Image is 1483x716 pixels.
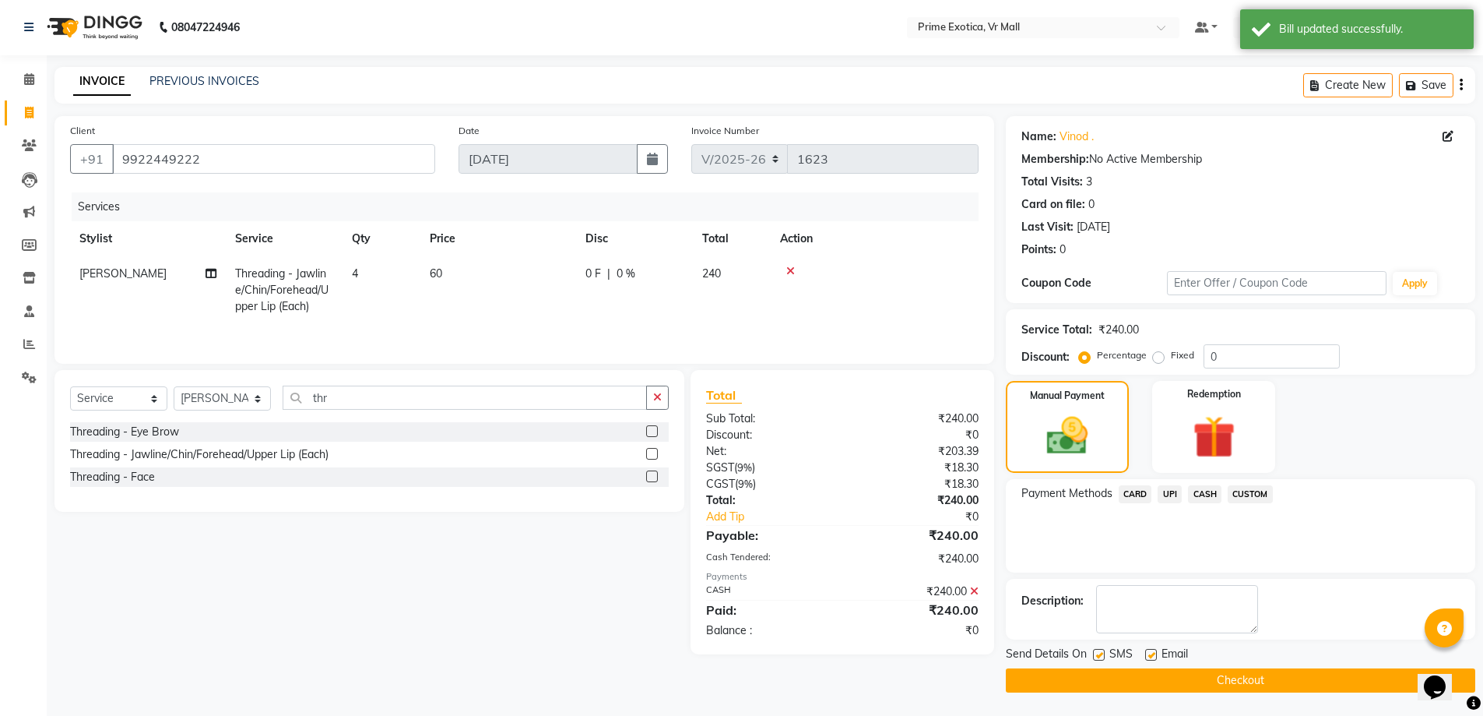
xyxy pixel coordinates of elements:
span: Payment Methods [1021,485,1112,502]
div: ₹18.30 [842,476,990,492]
span: 60 [430,266,442,280]
div: Payable: [694,526,842,545]
div: ( ) [694,460,842,476]
input: Search by Name/Mobile/Email/Code [112,144,435,174]
div: Total: [694,492,842,509]
span: | [607,266,610,282]
div: ₹240.00 [842,584,990,600]
div: ₹240.00 [842,551,990,567]
button: Create New [1303,73,1393,97]
span: 9% [738,478,753,490]
div: Threading - Face [70,469,155,485]
div: Threading - Eye Brow [70,424,179,440]
div: ₹0 [842,623,990,639]
label: Fixed [1171,348,1194,362]
div: Total Visits: [1021,174,1083,190]
div: ₹0 [867,509,990,525]
span: SMS [1109,646,1133,665]
span: Total [706,387,742,404]
button: +91 [70,144,114,174]
div: ₹240.00 [842,411,990,427]
span: 9% [737,461,752,474]
div: ₹240.00 [842,492,990,509]
img: logo [40,5,146,49]
div: ₹0 [842,427,990,443]
div: Paid: [694,601,842,619]
div: Discount: [1021,349,1070,365]
label: Invoice Number [691,124,759,138]
a: Add Tip [694,509,866,525]
label: Redemption [1187,387,1241,401]
span: Send Details On [1006,646,1087,665]
img: _cash.svg [1034,412,1101,460]
b: 08047224946 [171,5,240,49]
iframe: chat widget [1418,654,1467,700]
div: Card on file: [1021,196,1085,213]
span: 4 [352,266,358,280]
div: 0 [1088,196,1095,213]
button: Checkout [1006,668,1475,693]
span: Email [1161,646,1188,665]
div: CASH [694,584,842,600]
div: Discount: [694,427,842,443]
div: Name: [1021,129,1056,145]
span: UPI [1158,485,1182,503]
a: INVOICE [73,68,131,96]
th: Disc [576,221,693,256]
span: 0 % [617,266,635,282]
button: Save [1399,73,1453,97]
button: Apply [1393,272,1437,295]
div: ₹240.00 [842,601,990,619]
th: Action [771,221,979,256]
div: 3 [1086,174,1092,190]
label: Percentage [1097,348,1147,362]
span: CGST [706,477,735,491]
div: ( ) [694,476,842,492]
a: Vinod . [1060,129,1094,145]
label: Manual Payment [1030,389,1105,403]
div: 0 [1060,242,1066,258]
div: Net: [694,443,842,460]
div: No Active Membership [1021,151,1460,168]
div: Balance : [694,623,842,639]
div: Cash Tendered: [694,551,842,567]
label: Date [459,124,480,138]
div: ₹240.00 [1098,322,1139,338]
div: Description: [1021,593,1084,609]
span: 240 [702,266,721,280]
span: [PERSON_NAME] [79,266,167,280]
input: Enter Offer / Coupon Code [1167,271,1386,295]
div: Membership: [1021,151,1089,168]
div: Bill updated successfully. [1279,21,1462,37]
div: Threading - Jawline/Chin/Forehead/Upper Lip (Each) [70,446,329,463]
div: Services [72,192,990,221]
a: PREVIOUS INVOICES [149,74,259,88]
div: Coupon Code [1021,275,1168,291]
th: Service [226,221,343,256]
img: _gift.svg [1179,411,1249,464]
div: Service Total: [1021,322,1092,338]
span: SGST [706,460,734,474]
div: Sub Total: [694,411,842,427]
input: Search or Scan [283,386,647,410]
div: Payments [706,570,978,584]
span: Threading - Jawline/Chin/Forehead/Upper Lip (Each) [235,266,329,313]
th: Total [693,221,771,256]
div: ₹240.00 [842,526,990,545]
th: Qty [343,221,420,256]
th: Stylist [70,221,226,256]
div: Points: [1021,242,1056,258]
div: Last Visit: [1021,219,1074,235]
span: CUSTOM [1228,485,1273,503]
span: 0 F [585,266,601,282]
span: CASH [1188,485,1221,503]
label: Client [70,124,95,138]
div: ₹18.30 [842,460,990,476]
th: Price [420,221,576,256]
div: ₹203.39 [842,443,990,460]
div: [DATE] [1077,219,1110,235]
span: CARD [1119,485,1152,503]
